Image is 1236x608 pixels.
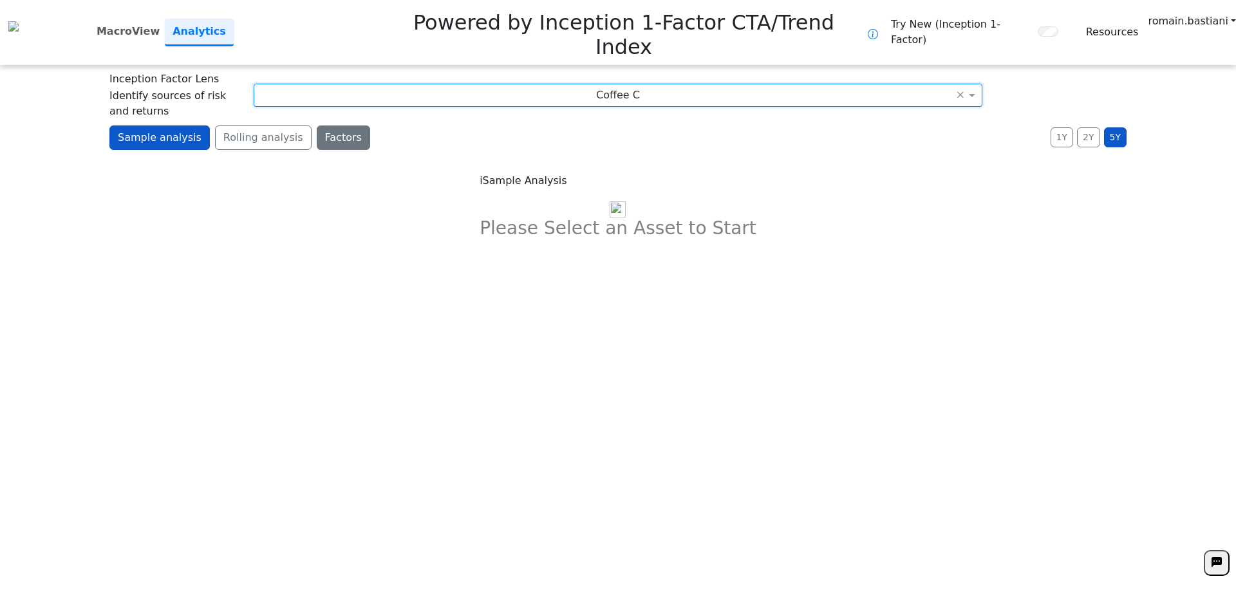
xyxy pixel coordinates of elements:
button: 1Y [1051,127,1073,147]
span: Clear value [955,84,966,106]
span: Identify sources of risk and returns [109,88,243,119]
span: × [955,89,965,100]
h3: Please Select an Asset to Start [480,217,756,239]
span: Sample Analysis [483,174,567,187]
button: Sample analysis [109,125,210,150]
span: Try New (Inception 1-Factor) [891,17,1031,48]
span: Inception Factor Lens [109,71,219,87]
span: Coffee C [596,89,640,101]
img: bar-chart.png [610,201,626,217]
button: 2Y [1077,127,1100,147]
h2: Powered by Inception 1-Factor CTA/Trend Index [380,5,868,60]
a: romain.bastiani [1148,14,1236,29]
button: Factors [317,125,370,150]
span: i [480,174,482,187]
a: Resources [1086,24,1139,40]
a: Analytics [165,19,234,46]
a: MacroView [91,19,165,44]
img: logo%20black.png [8,21,19,32]
button: 5Y [1104,127,1127,147]
button: Rolling analysis [215,125,312,150]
